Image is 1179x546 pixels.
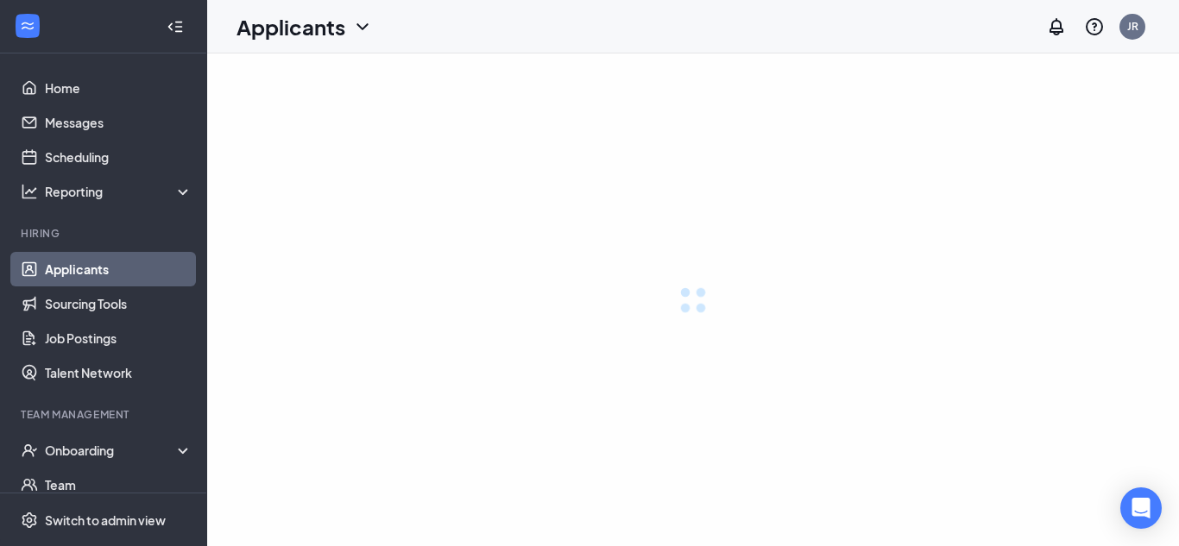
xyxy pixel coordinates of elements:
[45,71,192,105] a: Home
[1127,19,1138,34] div: JR
[45,286,192,321] a: Sourcing Tools
[21,183,38,200] svg: Analysis
[352,16,373,37] svg: ChevronDown
[45,511,166,529] div: Switch to admin view
[19,17,36,35] svg: WorkstreamLogo
[1084,16,1105,37] svg: QuestionInfo
[45,252,192,286] a: Applicants
[45,442,193,459] div: Onboarding
[21,407,189,422] div: Team Management
[167,18,184,35] svg: Collapse
[45,140,192,174] a: Scheduling
[21,442,38,459] svg: UserCheck
[45,321,192,355] a: Job Postings
[21,511,38,529] svg: Settings
[45,355,192,390] a: Talent Network
[45,183,193,200] div: Reporting
[236,12,345,41] h1: Applicants
[1046,16,1067,37] svg: Notifications
[21,226,189,241] div: Hiring
[1120,487,1162,529] div: Open Intercom Messenger
[45,468,192,502] a: Team
[45,105,192,140] a: Messages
